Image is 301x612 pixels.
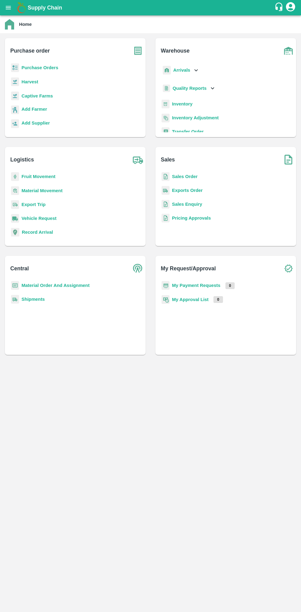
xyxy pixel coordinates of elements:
img: fruit [11,172,19,181]
b: Sales [161,155,175,164]
div: customer-support [274,2,285,13]
img: approval [162,295,170,304]
img: whInventory [162,100,170,109]
img: sales [162,200,170,209]
img: centralMaterial [11,281,19,290]
img: supplier [11,119,19,128]
img: sales [162,214,170,223]
a: Pricing Approvals [172,216,211,221]
img: purchase [130,43,146,58]
img: qualityReport [163,85,170,92]
a: Inventory [172,101,193,106]
img: harvest [11,77,19,86]
p: 0 [225,282,235,289]
a: Exports Order [172,188,203,193]
a: Transfer Order [172,129,204,134]
img: inventory [162,113,170,122]
img: central [130,261,146,276]
a: Harvest [21,79,38,84]
img: delivery [11,200,19,209]
b: My Request/Approval [161,264,216,273]
p: 0 [213,296,223,303]
a: Purchase Orders [21,65,58,70]
a: Vehicle Request [21,216,57,221]
img: recordArrival [11,228,19,236]
img: sales [162,172,170,181]
img: whTransfer [162,127,170,136]
a: Shipments [21,297,45,302]
img: material [11,186,19,195]
button: open drawer [1,1,15,15]
a: Supply Chain [28,3,274,12]
img: soSales [281,152,296,167]
img: reciept [11,63,19,72]
img: warehouse [281,43,296,58]
img: home [5,19,14,30]
div: account of current user [285,1,296,14]
img: whArrival [163,66,171,75]
a: Export Trip [21,202,45,207]
div: Arrivals [162,63,200,77]
a: Fruit Movement [21,174,56,179]
a: Captive Farms [21,93,53,98]
a: My Payment Requests [172,283,221,288]
a: Material Order And Assignment [21,283,90,288]
b: Add Supplier [21,121,50,125]
b: Arrivals [173,68,190,73]
b: Logistics [10,155,34,164]
img: logo [15,2,28,14]
a: My Approval List [172,297,209,302]
img: farmer [11,105,19,114]
a: Record Arrival [22,230,53,235]
img: check [281,261,296,276]
a: Add Supplier [21,120,50,128]
b: Purchase order [10,46,50,55]
b: Home [19,22,32,27]
a: Sales Enquiry [172,202,202,207]
b: Supply Chain [28,5,62,11]
img: vehicle [11,214,19,223]
div: Quality Reports [162,82,216,95]
b: Quality Reports [173,86,207,91]
img: payment [162,281,170,290]
img: shipments [162,186,170,195]
b: Central [10,264,29,273]
b: Add Farmer [21,107,47,112]
a: Material Movement [21,188,63,193]
b: Warehouse [161,46,190,55]
img: harvest [11,91,19,101]
img: shipments [11,295,19,304]
a: Inventory Adjustment [172,115,219,120]
img: truck [130,152,146,167]
a: Add Farmer [21,106,47,114]
a: Sales Order [172,174,197,179]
